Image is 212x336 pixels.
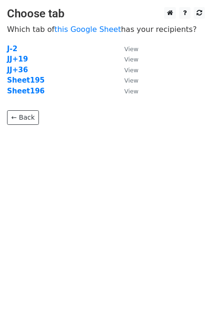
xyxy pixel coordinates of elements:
a: J-2 [7,45,17,53]
a: JJ+19 [7,55,28,63]
small: View [124,77,138,84]
small: View [124,88,138,95]
p: Which tab of has your recipients? [7,24,205,34]
small: View [124,56,138,63]
a: View [115,66,138,74]
a: View [115,87,138,95]
a: View [115,76,138,84]
a: View [115,45,138,53]
small: View [124,67,138,74]
a: JJ+36 [7,66,28,74]
h3: Choose tab [7,7,205,21]
a: ← Back [7,110,39,125]
small: View [124,46,138,53]
a: this Google Sheet [54,25,121,34]
a: View [115,55,138,63]
a: Sheet196 [7,87,45,95]
a: Sheet195 [7,76,45,84]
